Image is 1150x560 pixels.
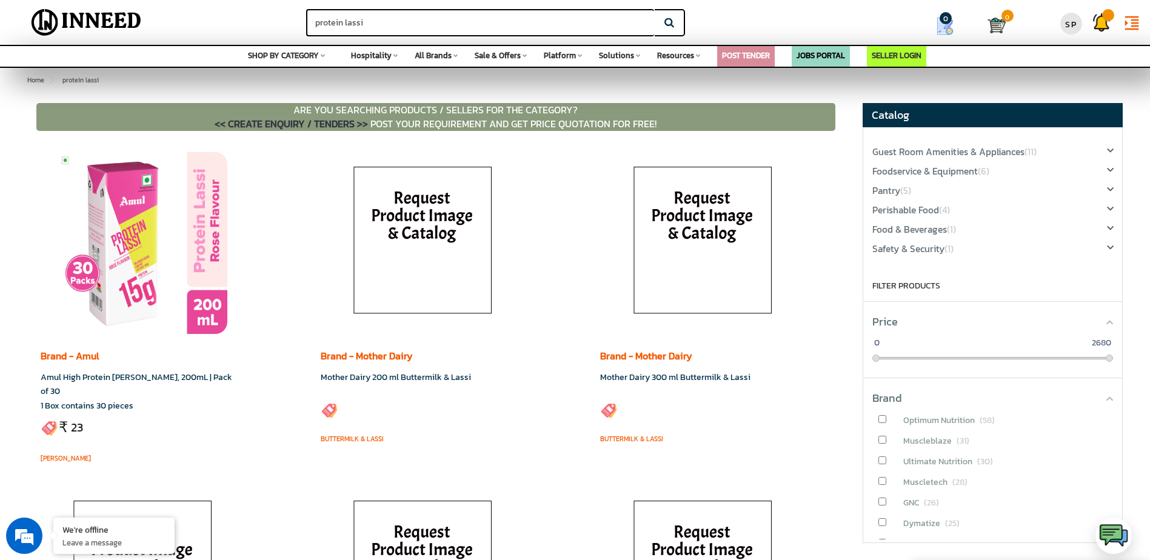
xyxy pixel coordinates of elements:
[600,434,663,444] a: Buttermilk & Lassi
[657,50,694,61] span: Resources
[903,414,975,427] span: Optimum Nutrition
[945,517,960,530] span: (25)
[903,496,919,509] span: GNC
[924,496,939,509] span: (26)
[1086,3,1117,36] a: Support Tickets
[872,184,911,198] span: Pantry
[940,12,952,24] span: 0
[872,242,954,256] span: Safety & Security
[944,242,954,256] span: (1)
[41,399,245,413] h3: 1 Box contains 30 pieces
[54,73,60,87] span: >
[977,455,993,468] span: (30)
[1123,14,1141,32] i: format_indent_increase
[872,146,1037,159] a: Guest Room Amenities & Appliances(11)
[936,17,954,35] img: Show My Quotes
[872,224,956,236] a: Food & Beverages(1)
[600,371,751,384] a: Mother Dairy 300 ml Buttermilk & Lassi
[618,152,787,334] img: inneed-image-na.png
[25,73,47,87] a: Home
[600,348,692,363] a: Brand - Mother Dairy
[1117,3,1147,40] a: format_indent_increase
[1090,336,1113,350] span: 2680
[903,517,940,530] span: Dymatize
[872,280,1113,292] div: FILTER PRODUCTS
[338,152,507,334] img: inneed-image-na.png
[1056,3,1086,39] a: SP
[1001,10,1014,22] span: 0
[544,50,576,61] span: Platform
[62,537,165,548] p: Leave a message
[872,336,881,350] span: 0
[41,371,232,398] a: Amul High Protein [PERSON_NAME], 200mL | Pack of 30
[872,203,950,217] span: Perishable Food
[306,9,654,36] input: Search for Brands, Products, Sellers, Manufacturers...
[41,418,59,436] img: inneed-price-tag.png
[215,116,368,131] span: << CREATE ENQUIRY / TENDERS >>
[872,204,950,217] a: Perishable Food(4)
[41,348,99,363] a: Brand - Amul
[952,476,968,488] span: (28)
[872,107,909,123] span: Catalog
[872,164,989,178] span: Foodservice & Equipment
[1060,13,1082,35] div: SP
[903,435,952,447] span: Muscleblaze
[215,116,370,131] a: << CREATE ENQUIRY / TENDERS >>
[988,12,999,39] a: Cart 0
[59,417,71,438] span: ₹
[1098,521,1129,551] img: logo.png
[1025,145,1037,159] span: (11)
[54,75,99,85] span: protein lassi
[58,152,227,334] img: 75425.jpg
[900,184,911,198] span: (5)
[321,401,339,419] img: inneed-price-tag.png
[872,243,954,256] a: Safety & Security(1)
[321,434,384,444] a: Buttermilk & Lassi
[957,435,969,447] span: (31)
[872,165,989,178] a: Foodservice & Equipment(6)
[36,103,835,131] p: ARE YOU SEARCHING PRODUCTS / SELLERS FOR THE CATEGORY? POST YOUR REQUIREMENT AND GET PRICE QUOTAT...
[1092,13,1111,32] img: Support Tickets
[872,145,1037,159] span: Guest Room Amenities & Appliances
[415,50,452,61] span: All Brands
[912,12,987,40] a: my Quotes 0
[71,419,83,436] ins: 23
[797,50,845,61] a: JOBS PORTAL
[599,50,634,61] span: Solutions
[41,453,91,463] a: [PERSON_NAME]
[903,538,936,550] span: Biotique
[903,476,948,488] span: Muscletech
[321,371,471,384] a: Mother Dairy 200 ml Buttermilk & Lassi
[48,75,52,85] span: >
[475,50,521,61] span: Sale & Offers
[872,302,1113,330] div: Price
[941,538,955,550] span: (10)
[980,414,995,427] span: (58)
[978,164,989,178] span: (6)
[248,50,319,61] span: SHOP BY CATEGORY
[21,7,152,38] img: Inneed.Market
[722,50,770,61] a: POST TENDER
[62,524,165,535] div: We're offline
[321,348,413,363] a: Brand - Mother Dairy
[600,401,618,419] img: inneed-price-tag.png
[872,222,956,236] span: Food & Beverages
[872,378,1113,406] div: Brand
[988,16,1006,35] img: Cart
[872,50,921,61] a: SELLER LOGIN
[947,222,956,236] span: (1)
[939,203,950,217] span: (4)
[872,185,911,198] a: Pantry(5)
[903,455,972,468] span: Ultimate Nutrition
[351,50,392,61] span: Hospitality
